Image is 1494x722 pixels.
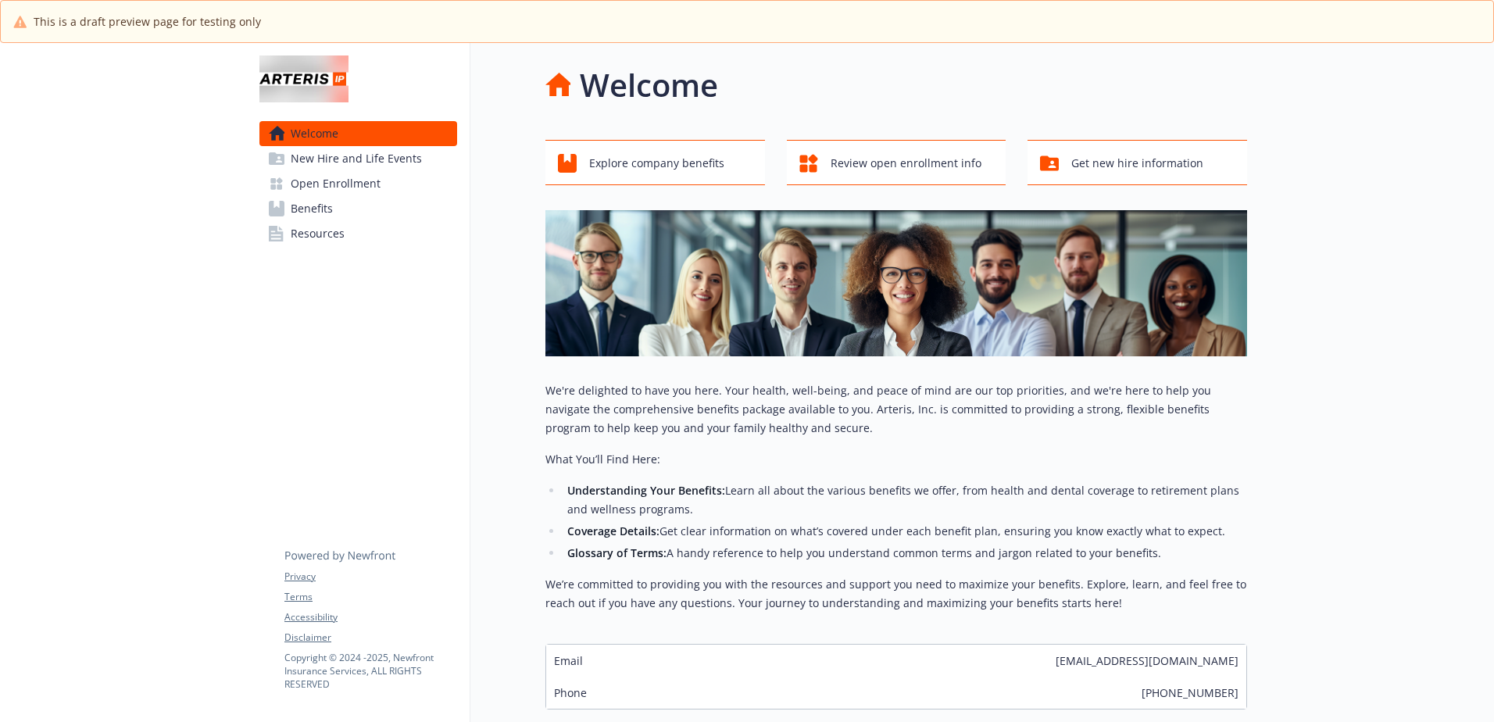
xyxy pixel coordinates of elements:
[291,146,422,171] span: New Hire and Life Events
[554,684,587,701] span: Phone
[554,652,583,669] span: Email
[284,590,456,604] a: Terms
[284,631,456,645] a: Disclaimer
[291,196,333,221] span: Benefits
[291,171,381,196] span: Open Enrollment
[284,610,456,624] a: Accessibility
[34,13,261,30] span: This is a draft preview page for testing only
[563,544,1247,563] li: A handy reference to help you understand common terms and jargon related to your benefits.
[567,545,667,560] strong: Glossary of Terms:
[1056,652,1238,669] span: [EMAIL_ADDRESS][DOMAIN_NAME]
[567,483,725,498] strong: Understanding Your Benefits:
[259,171,457,196] a: Open Enrollment
[545,381,1247,438] p: We're delighted to have you here. Your health, well-being, and peace of mind are our top prioriti...
[1142,684,1238,701] span: [PHONE_NUMBER]
[1071,148,1203,178] span: Get new hire information
[563,481,1247,519] li: Learn all about the various benefits we offer, from health and dental coverage to retirement plan...
[1028,140,1247,185] button: Get new hire information
[545,140,765,185] button: Explore company benefits
[291,221,345,246] span: Resources
[787,140,1006,185] button: Review open enrollment info
[291,121,338,146] span: Welcome
[259,196,457,221] a: Benefits
[567,524,659,538] strong: Coverage Details:
[589,148,724,178] span: Explore company benefits
[284,651,456,691] p: Copyright © 2024 - 2025 , Newfront Insurance Services, ALL RIGHTS RESERVED
[259,121,457,146] a: Welcome
[259,146,457,171] a: New Hire and Life Events
[563,522,1247,541] li: Get clear information on what’s covered under each benefit plan, ensuring you know exactly what t...
[284,570,456,584] a: Privacy
[545,210,1247,356] img: overview page banner
[545,450,1247,469] p: What You’ll Find Here:
[545,575,1247,613] p: We’re committed to providing you with the resources and support you need to maximize your benefit...
[831,148,981,178] span: Review open enrollment info
[580,62,718,109] h1: Welcome
[259,221,457,246] a: Resources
